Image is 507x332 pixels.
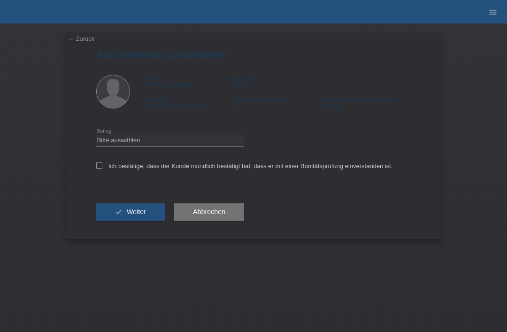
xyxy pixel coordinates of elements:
[115,208,123,216] i: check
[143,96,232,110] div: Tschechische Republik
[127,208,146,216] span: Weiter
[143,97,169,102] span: Nationalität
[68,35,94,42] a: ← Zurück
[96,162,393,170] label: Ich bestätige, dass der Kunde mündlich bestätigt hat, dass er mit einer Bonitätsprüfung einversta...
[322,97,394,102] span: Einreisedatum gemäss Ausweis
[174,203,244,221] button: Abbrechen
[193,208,225,216] span: Abbrechen
[232,75,322,89] div: Gharbi
[232,76,257,81] span: Nachname
[143,75,232,89] div: [PERSON_NAME]
[232,97,284,102] span: Aufenthaltsbewilligung
[322,96,411,110] div: [DATE]
[232,96,322,110] div: C
[143,76,164,81] span: Vorname
[484,9,502,15] a: menu
[96,203,165,221] button: check Weiter
[488,8,498,17] i: menu
[96,49,411,61] h1: Autorisierung durchführen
